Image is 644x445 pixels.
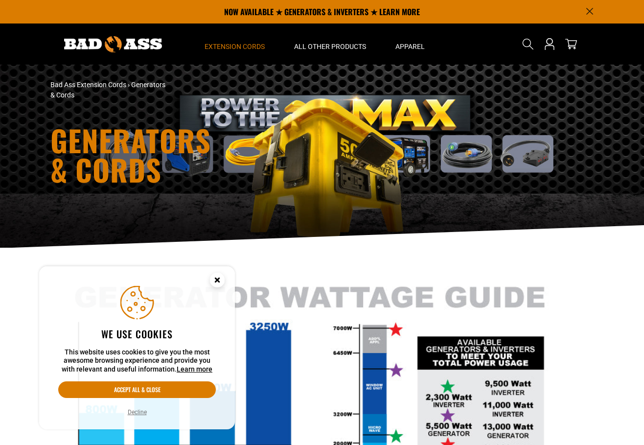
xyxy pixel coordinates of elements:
[395,42,425,51] span: Apparel
[58,348,216,374] p: This website uses cookies to give you the most awesome browsing experience and provide you with r...
[128,81,130,89] span: ›
[279,23,381,65] summary: All Other Products
[58,328,216,340] h2: We use cookies
[125,407,150,417] button: Decline
[64,36,162,52] img: Bad Ass Extension Cords
[190,23,279,65] summary: Extension Cords
[294,42,366,51] span: All Other Products
[50,81,126,89] a: Bad Ass Extension Cords
[381,23,439,65] summary: Apparel
[50,80,408,100] nav: breadcrumbs
[58,381,216,398] button: Accept all & close
[520,36,536,52] summary: Search
[50,125,408,184] h1: Generators & Cords
[177,365,212,373] a: Learn more
[39,266,235,430] aside: Cookie Consent
[205,42,265,51] span: Extension Cords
